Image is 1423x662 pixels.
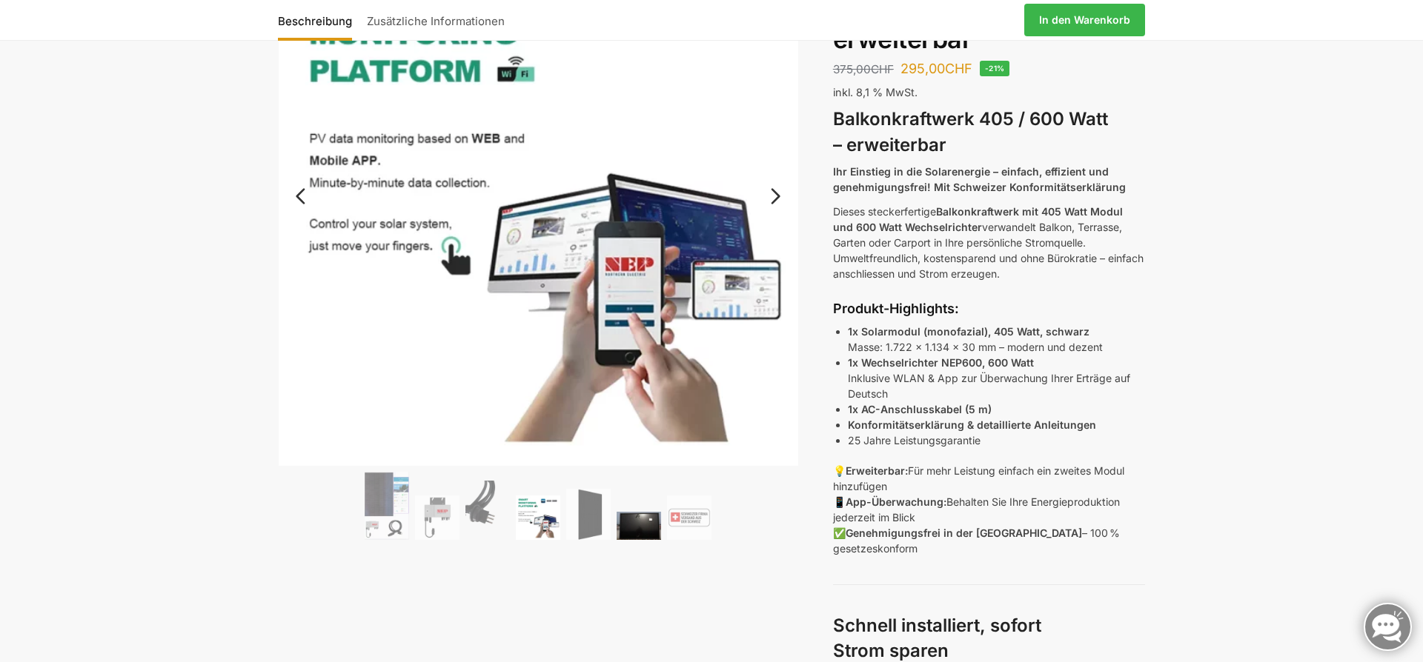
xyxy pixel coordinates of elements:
[980,61,1010,76] span: -21%
[833,463,1145,556] p: 💡 Für mehr Leistung einfach ein zweites Modul hinzufügen 📱 Behalten Sie Ihre Energieproduktion je...
[848,403,992,415] strong: 1x AC-Anschlusskabel (5 m)
[833,615,1041,662] strong: Schnell installiert, sofort Strom sparen
[833,62,894,76] bdi: 375,00
[617,512,661,540] img: Balkonkraftwerk 405/600 Watt erweiterbar – Bild 6
[365,472,409,540] img: Steckerfertig Plug & Play mit 410 Watt
[833,205,1123,233] strong: Balkonkraftwerk mit 405 Watt Modul und 600 Watt Wechselrichter
[667,495,711,540] img: Balkonkraftwerk 405/600 Watt erweiterbar – Bild 7
[848,324,1145,355] p: Masse: 1.722 x 1.134 x 30 mm – modern und dezent
[846,464,908,477] strong: Erweiterbar:
[848,432,1145,448] li: 25 Jahre Leistungsgarantie
[359,2,512,38] a: Zusätzliche Informationen
[833,301,959,316] strong: Produkt-Highlights:
[848,356,1034,369] strong: 1x Wechselrichter NEP600, 600 Watt
[846,526,1082,539] strong: Genehmigungsfrei in der [GEOGRAPHIC_DATA]
[945,61,972,76] span: CHF
[833,165,1126,193] strong: Ihr Einstieg in die Solarenergie – einfach, effizient und genehmigungsfrei! Mit Schweizer Konform...
[1024,4,1145,36] a: In den Warenkorb
[900,61,972,76] bdi: 295,00
[415,495,460,540] img: Nep 600
[465,481,510,540] img: Anschlusskabel-3meter_schweizer-stecker
[278,2,359,38] a: Beschreibung
[846,495,946,508] strong: App-Überwachung:
[833,108,1108,156] strong: Balkonkraftwerk 405 / 600 Watt – erweiterbar
[566,489,611,540] img: TommaTech Vorderseite
[833,204,1145,281] p: Dieses steckerfertige verwandelt Balkon, Terrasse, Garten oder Carport in Ihre persönliche Stromq...
[871,62,894,76] span: CHF
[848,418,1096,431] strong: Konformitätserklärung & detaillierte Anleitungen
[848,325,1089,338] strong: 1x Solarmodul (monofazial), 405 Watt, schwarz
[848,355,1145,401] p: Inklusive WLAN & App zur Überwachung Ihrer Erträge auf Deutsch
[516,495,560,540] img: Balkonkraftwerk 405/600 Watt erweiterbar – Bild 4
[833,86,918,98] span: inkl. 8,1 % MwSt.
